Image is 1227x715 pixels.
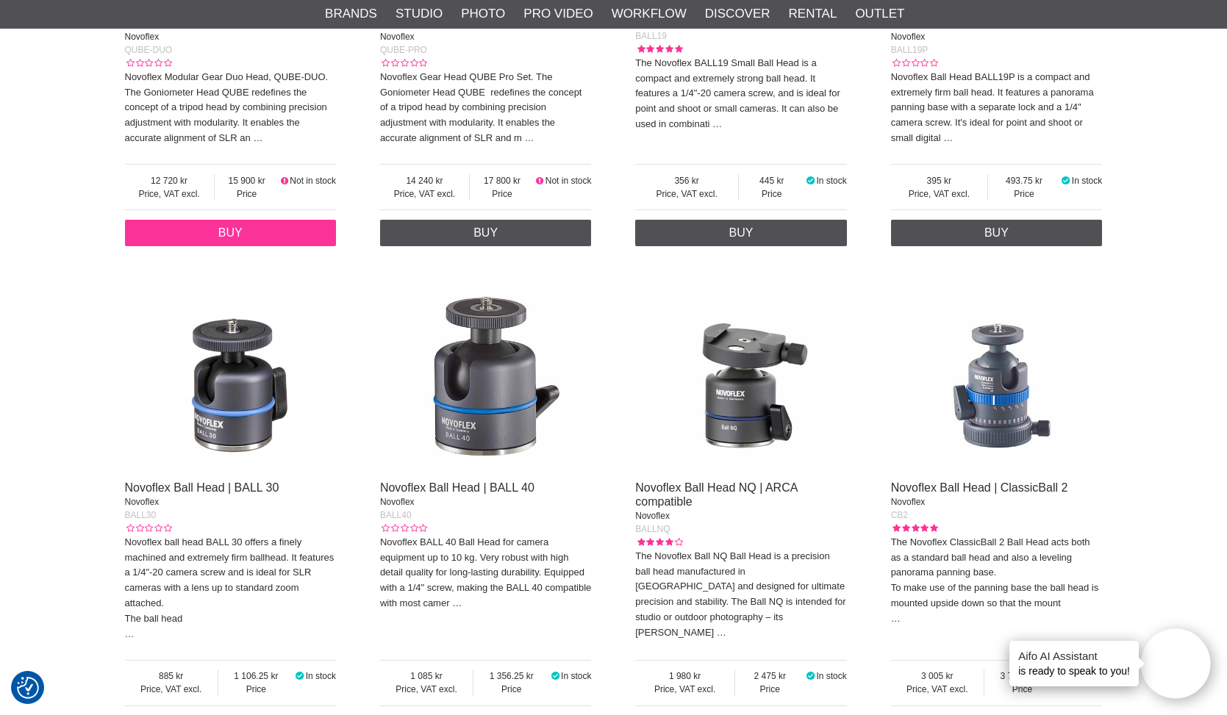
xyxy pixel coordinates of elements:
img: Novoflex Ball Head | BALL 30 [125,261,337,473]
span: In stock [306,671,336,681]
span: In stock [1072,176,1102,186]
a: Novoflex Ball Head | BALL 30 [125,481,279,494]
i: In stock [294,671,306,681]
span: 1 356.25 [473,669,549,683]
a: Buy [380,220,592,246]
a: Novoflex Ball Head | BALL 40 [380,481,534,494]
span: Price, VAT excl. [635,683,734,696]
a: Workflow [612,4,687,24]
span: Price [470,187,534,201]
span: 3 756.25 [984,669,1060,683]
i: In stock [1060,176,1072,186]
a: … [712,118,722,129]
p: Novoflex Modular Gear Duo Head, QUBE-DUO. The Goniometer Head QUBE redefines the concept of a tri... [125,70,337,146]
span: Price, VAT excl. [891,187,987,201]
span: BALL19 [635,31,667,41]
button: Consent Preferences [17,675,39,701]
span: 1 106.25 [218,669,294,683]
span: 445 [739,174,805,187]
span: Price [988,187,1060,201]
div: Customer rating: 5.00 [891,522,938,535]
p: Novoflex ball head BALL 30 offers a finely machined and extremely firm ballhead. It features a 1/... [125,535,337,642]
a: Brands [325,4,377,24]
span: BALL19P [891,45,929,55]
a: … [452,597,462,608]
i: Not in stock [534,176,545,186]
span: 493.75 [988,174,1060,187]
div: Customer rating: 0 [125,522,172,535]
i: In stock [805,671,817,681]
div: Customer rating: 0 [380,57,427,70]
a: … [253,132,262,143]
p: The Novoflex BALL19 Small Ball Head is a compact and extremely strong ball head. It features a 1/... [635,56,847,132]
span: Price [215,187,279,201]
span: Novoflex [635,511,670,521]
span: 1 980 [635,669,734,683]
a: … [943,132,953,143]
a: … [125,628,135,639]
span: BALL30 [125,510,157,520]
a: Rental [789,4,837,24]
div: Customer rating: 0 [891,57,938,70]
span: 885 [125,669,218,683]
a: Photo [461,4,505,24]
img: Novoflex Ball Head | BALL 40 [380,261,592,473]
span: Novoflex [380,497,415,507]
span: 12 720 [125,174,214,187]
span: 2 475 [735,669,805,683]
a: Buy [891,220,1103,246]
span: Price [473,683,549,696]
span: Price, VAT excl. [380,683,473,696]
span: Not in stock [290,176,336,186]
a: Buy [125,220,337,246]
a: … [717,627,726,638]
span: In stock [816,176,846,186]
span: BALLNQ [635,524,670,534]
div: Customer rating: 0 [125,57,172,70]
span: QUBE-PRO [380,45,427,55]
span: Not in stock [545,176,592,186]
p: The Novoflex Ball NQ Ball Head is a precision ball head manufactured in [GEOGRAPHIC_DATA] and des... [635,549,847,641]
span: Price, VAT excl. [635,187,738,201]
img: Novoflex Ball Head | ClassicBall 2 [891,261,1103,473]
span: Novoflex [891,32,926,42]
span: Price [735,683,805,696]
h4: Aifo AI Assistant [1018,648,1130,664]
a: Novoflex Ball Head | ClassicBall 2 [891,481,1068,494]
span: Price, VAT excl. [380,187,469,201]
img: Novoflex Ball Head NQ | ARCA compatible [635,261,847,473]
p: Novoflex Gear Head QUBE Pro Set. The Goniometer Head QUBE redefines the concept of a tripod head ... [380,70,592,146]
span: Price [739,187,805,201]
span: 3 005 [891,669,984,683]
span: Novoflex [125,497,160,507]
span: Price, VAT excl. [891,683,984,696]
p: The Novoflex ClassicBall 2 Ball Head acts both as a standard ball head and also a leveling panora... [891,535,1103,627]
div: Customer rating: 4.00 [635,536,682,549]
div: Customer rating: 0 [380,522,427,535]
span: 1 085 [380,669,473,683]
span: Novoflex [380,32,415,42]
span: Novoflex [125,32,160,42]
a: Buy [635,220,847,246]
span: 395 [891,174,987,187]
p: Novoflex Ball Head BALL19P is a compact and extremely firm ball head. It features a panorama pann... [891,70,1103,146]
a: Outlet [855,4,904,24]
i: In stock [549,671,561,681]
a: … [524,132,534,143]
span: QUBE-DUO [125,45,173,55]
a: Pro Video [523,4,593,24]
p: Novoflex BALL 40 Ball Head for camera equipment up to 10 kg. Very robust with high detail quality... [380,535,592,611]
span: 15 900 [215,174,279,187]
span: 14 240 [380,174,469,187]
span: In stock [561,671,591,681]
span: CB2 [891,510,908,520]
span: Novoflex [891,497,926,507]
a: … [891,613,901,624]
span: 17 800 [470,174,534,187]
span: Price, VAT excl. [125,187,214,201]
span: Price [218,683,294,696]
a: Novoflex Ball Head NQ | ARCA compatible [635,481,797,508]
a: Studio [396,4,443,24]
img: Revisit consent button [17,677,39,699]
span: BALL40 [380,510,412,520]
